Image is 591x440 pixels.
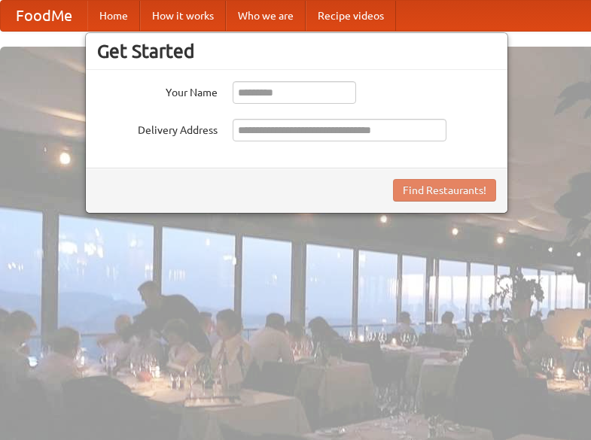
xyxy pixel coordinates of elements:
[140,1,226,31] a: How it works
[306,1,396,31] a: Recipe videos
[1,1,87,31] a: FoodMe
[97,40,496,62] h3: Get Started
[97,119,218,138] label: Delivery Address
[226,1,306,31] a: Who we are
[97,81,218,100] label: Your Name
[393,179,496,202] button: Find Restaurants!
[87,1,140,31] a: Home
